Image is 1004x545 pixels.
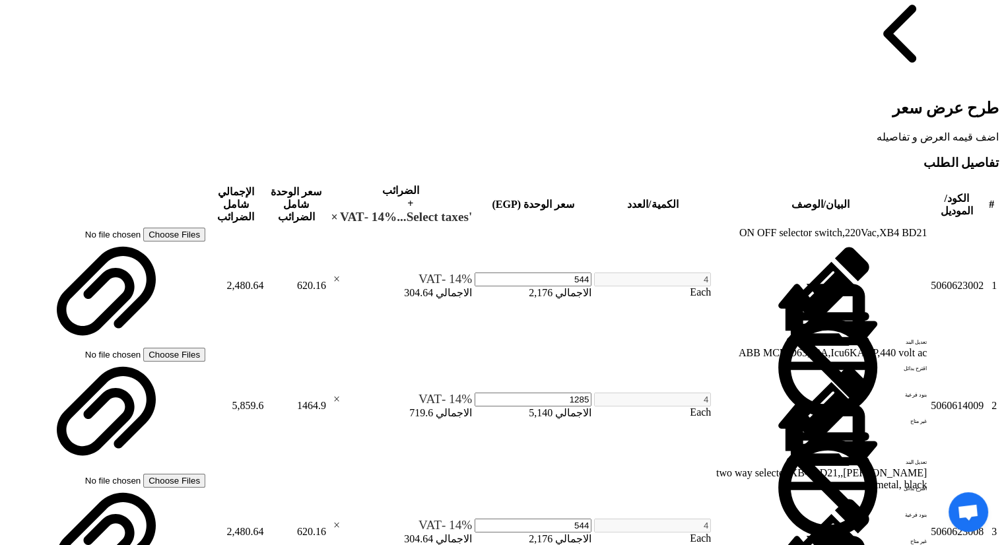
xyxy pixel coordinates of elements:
span: Each [690,532,711,544]
th: سعر الوحدة شامل الضرائب [265,183,327,225]
div: تعديل البند [842,491,927,517]
span: Clear all [329,392,340,406]
div: بنود فرعية [842,412,927,438]
span: الاجمالي [436,407,472,418]
span: 2,480.64 [226,280,263,291]
span: Clear all [329,518,340,532]
span: 304.64 [404,287,433,298]
input: RFQ_STEP1.ITEMS.2.AMOUNT_TITLE [594,519,711,532]
div: اقترح بدائل [842,385,927,412]
td: 1 [986,226,997,345]
span: 2,480.64 [226,526,263,537]
div: تعديل البند [842,359,927,385]
span: × [333,519,340,531]
td: 5060623002 [929,226,984,345]
h2: طرح عرض سعر [5,99,999,117]
td: 5060614009 [929,346,984,465]
div: اقترح بدائل [842,517,927,544]
th: سعر الوحدة (EGP) [474,183,592,225]
th: الإجمالي شامل الضرائب [207,183,264,225]
span: Each [690,286,711,298]
td: 1464.9 [265,346,327,465]
h3: تفاصيل الطلب [5,156,999,170]
span: 5,140 [529,407,552,418]
span: الاجمالي [555,287,591,298]
span: [PERSON_NAME],two way selector,XB4 BD21, metal, black [716,467,927,490]
span: Each [690,406,711,418]
td: 620.16 [265,226,327,345]
div: اضف قيمه العرض و تفاصيله [5,131,999,143]
input: أدخل سعر الوحدة [475,272,591,286]
span: الاجمالي [555,533,591,544]
span: الاجمالي [555,407,591,418]
th: الكود/الموديل [929,183,984,225]
span: Clear all [329,210,340,224]
span: ON OFF selector switch,220Vac,XB4 BD21 [739,227,927,238]
input: أدخل سعر الوحدة [475,519,591,532]
span: الاجمالي [436,287,472,298]
td: 2 [986,346,997,465]
div: اقترح بدائل [842,265,927,292]
th: الضرائب [328,183,473,225]
div: تعديل البند [842,239,927,265]
span: Clear all [329,272,340,286]
div: بنود فرعية [842,292,927,318]
span: الاجمالي [436,533,472,544]
input: RFQ_STEP1.ITEMS.2.AMOUNT_TITLE [594,393,711,406]
span: 5,859.6 [232,400,263,411]
span: × [331,211,337,223]
th: البيان/الوصف [713,183,927,225]
span: 2,176 [529,533,552,544]
div: غير متاح [842,438,927,465]
span: × [333,273,340,285]
div: غير متاح [842,318,927,344]
span: × [333,393,340,405]
span: + [407,198,413,209]
th: # [986,183,997,225]
span: 719.6 [409,407,433,418]
ng-select: VAT [329,518,472,532]
ng-select: VAT [329,272,472,286]
ng-select: VAT [329,392,472,406]
span: 304.64 [404,533,433,544]
span: 2,176 [529,287,552,298]
th: الكمية/العدد [593,183,712,225]
input: RFQ_STEP1.ITEMS.2.AMOUNT_TITLE [594,272,711,286]
a: Open chat [949,492,988,532]
input: أدخل سعر الوحدة [475,393,591,406]
span: ABB MCB,D63,63A,Icu6KA,3P,440 volt ac [739,347,927,358]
